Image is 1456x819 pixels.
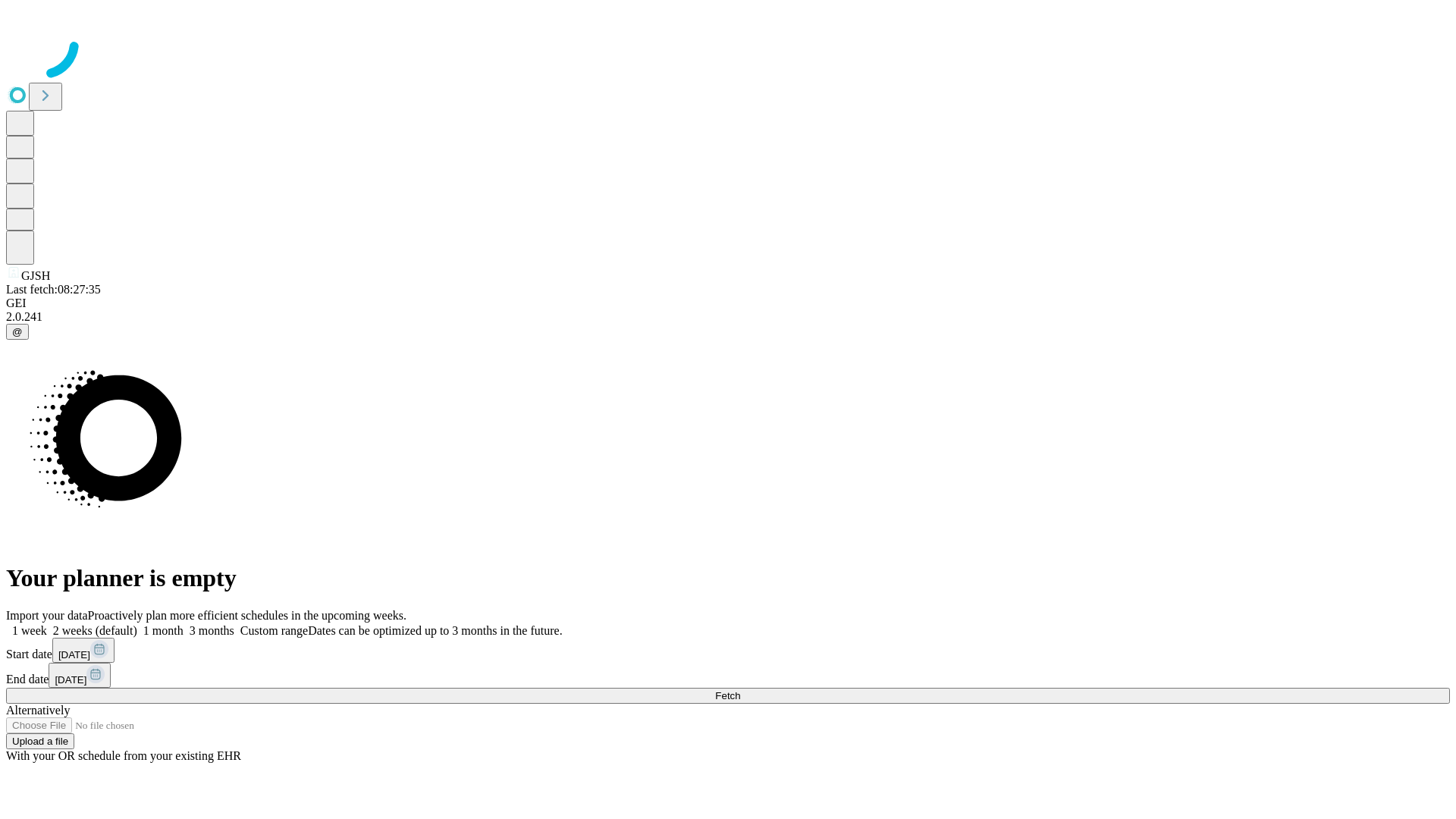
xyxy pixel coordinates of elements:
[6,688,1450,704] button: Fetch
[88,609,406,622] span: Proactively plan more efficient schedules in the upcoming weeks.
[715,690,740,701] span: Fetch
[52,638,115,663] button: [DATE]
[6,704,70,717] span: Alternatively
[6,749,241,762] span: With your OR schedule from your existing EHR
[6,310,1450,324] div: 2.0.241
[6,638,1450,663] div: Start date
[6,609,88,622] span: Import your data
[6,297,1450,310] div: GEI
[6,283,101,296] span: Last fetch: 08:27:35
[6,324,29,340] button: @
[240,624,308,637] span: Custom range
[12,624,47,637] span: 1 week
[21,269,50,282] span: GJSH
[6,733,74,749] button: Upload a file
[55,674,86,686] span: [DATE]
[308,624,562,637] span: Dates can be optimized up to 3 months in the future.
[58,649,90,661] span: [DATE]
[6,663,1450,688] div: End date
[190,624,234,637] span: 3 months
[49,663,111,688] button: [DATE]
[6,564,1450,592] h1: Your planner is empty
[12,326,23,337] span: @
[143,624,184,637] span: 1 month
[53,624,137,637] span: 2 weeks (default)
